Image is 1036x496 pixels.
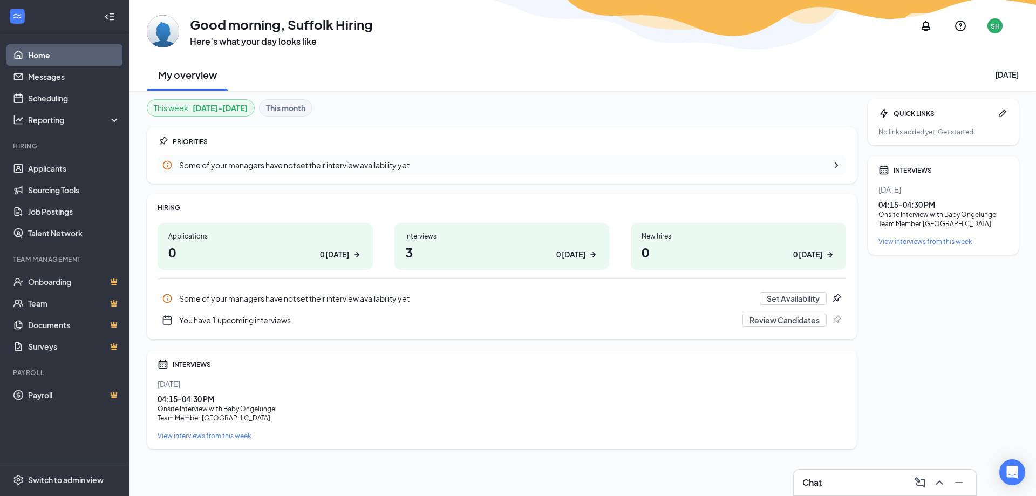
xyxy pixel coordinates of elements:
div: Onsite Interview with Baby Ongelungel [878,210,1008,219]
img: Suffolk Hiring [147,15,179,47]
svg: Pin [831,293,842,304]
svg: CalendarNew [162,315,173,325]
svg: Analysis [13,114,24,125]
div: PRIORITIES [173,137,846,146]
div: Hiring [13,141,118,151]
a: Applicants [28,158,120,179]
svg: Pin [831,315,842,325]
svg: Calendar [878,165,889,175]
a: SurveysCrown [28,336,120,357]
a: Talent Network [28,222,120,244]
h2: My overview [158,68,217,81]
a: Applications00 [DATE]ArrowRight [158,223,373,270]
div: HIRING [158,203,846,212]
a: View interviews from this week [878,237,1008,246]
div: 0 [DATE] [320,249,349,260]
svg: ArrowRight [351,249,362,260]
svg: Pen [997,108,1008,119]
h1: 3 [405,243,599,261]
svg: Info [162,293,173,304]
div: 04:15 - 04:30 PM [878,199,1008,210]
div: Open Intercom Messenger [999,459,1025,485]
svg: ChevronUp [933,476,946,489]
button: ChevronUp [931,474,948,491]
svg: Bolt [878,108,889,119]
a: Messages [28,66,120,87]
svg: Info [162,160,173,171]
svg: ArrowRight [588,249,598,260]
div: QUICK LINKS [894,109,993,118]
svg: Notifications [919,19,932,32]
div: Interviews [405,232,599,241]
div: [DATE] [158,378,846,389]
div: Applications [168,232,362,241]
div: SH [991,22,1000,31]
svg: WorkstreamLogo [12,11,23,22]
a: InfoSome of your managers have not set their interview availability yetSet AvailabilityPin [158,288,846,309]
a: Job Postings [28,201,120,222]
a: InfoSome of your managers have not set their interview availability yetChevronRight [158,155,846,175]
h1: 0 [642,243,835,261]
svg: Pin [158,136,168,147]
a: OnboardingCrown [28,271,120,293]
a: DocumentsCrown [28,314,120,336]
div: You have 1 upcoming interviews [158,309,846,331]
a: TeamCrown [28,293,120,314]
div: Payroll [13,368,118,377]
a: View interviews from this week [158,431,846,440]
svg: Calendar [158,359,168,370]
div: INTERVIEWS [173,360,846,369]
div: 04:15 - 04:30 PM [158,393,846,404]
div: [DATE] [878,184,1008,195]
div: Some of your managers have not set their interview availability yet [179,160,824,171]
div: Team Member , [GEOGRAPHIC_DATA] [158,413,846,423]
div: Some of your managers have not set their interview availability yet [179,293,753,304]
div: 0 [DATE] [556,249,585,260]
svg: Minimize [952,476,965,489]
div: Team Member , [GEOGRAPHIC_DATA] [878,219,1008,228]
div: This week : [154,102,248,114]
h3: Here’s what your day looks like [190,36,373,47]
div: Onsite Interview with Baby Ongelungel [158,404,846,413]
button: ComposeMessage [911,474,929,491]
svg: ArrowRight [824,249,835,260]
button: Review Candidates [742,314,827,327]
div: No links added yet. Get started! [878,127,1008,137]
a: PayrollCrown [28,384,120,406]
a: CalendarNewYou have 1 upcoming interviewsReview CandidatesPin [158,309,846,331]
svg: ComposeMessage [914,476,926,489]
svg: ChevronRight [831,160,842,171]
div: New hires [642,232,835,241]
svg: Settings [13,474,24,485]
div: Switch to admin view [28,474,104,485]
div: Some of your managers have not set their interview availability yet [158,155,846,175]
b: This month [266,102,305,114]
b: [DATE] - [DATE] [193,102,248,114]
h1: 0 [168,243,362,261]
div: [DATE] [995,69,1019,80]
div: Reporting [28,114,121,125]
a: New hires00 [DATE]ArrowRight [631,223,846,270]
button: Set Availability [760,292,827,305]
div: Some of your managers have not set their interview availability yet [158,288,846,309]
svg: QuestionInfo [954,19,967,32]
svg: Collapse [104,11,115,22]
div: Team Management [13,255,118,264]
button: Minimize [950,474,967,491]
a: Home [28,44,120,66]
div: You have 1 upcoming interviews [179,315,736,325]
h3: Chat [802,477,822,488]
a: Sourcing Tools [28,179,120,201]
div: 0 [DATE] [793,249,822,260]
a: Interviews30 [DATE]ArrowRight [394,223,610,270]
a: Scheduling [28,87,120,109]
div: INTERVIEWS [894,166,1008,175]
h1: Good morning, Suffolk Hiring [190,15,373,33]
